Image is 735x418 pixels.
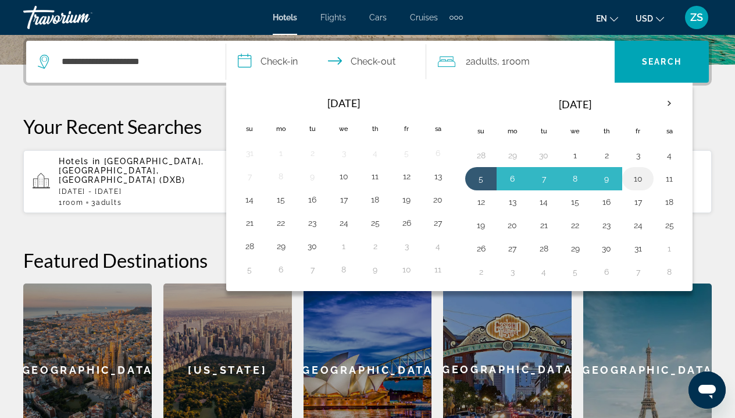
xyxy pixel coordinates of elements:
button: Day 23 [303,215,322,231]
span: Cruises [410,13,438,22]
button: Day 7 [303,261,322,278]
button: Day 12 [397,168,416,185]
button: Day 20 [503,217,522,233]
button: Day 10 [629,171,647,187]
button: Day 2 [303,145,322,161]
span: , 1 [497,54,530,70]
button: Day 1 [272,145,290,161]
a: Hotels [273,13,297,22]
span: Hotels in [59,157,101,166]
button: Day 16 [597,194,616,210]
button: Day 3 [503,264,522,280]
span: [GEOGRAPHIC_DATA], [GEOGRAPHIC_DATA], [GEOGRAPHIC_DATA] (DXB) [59,157,204,185]
div: Search widget [26,41,709,83]
button: Day 2 [597,147,616,164]
button: Day 28 [240,238,259,254]
p: Your Recent Searches [23,115,712,138]
button: Day 30 [597,240,616,257]
button: Day 17 [629,194,647,210]
button: Day 20 [429,192,447,208]
button: Day 30 [534,147,553,164]
button: Day 14 [240,192,259,208]
th: [DATE] [497,90,654,118]
button: Day 29 [272,238,290,254]
button: Day 27 [429,215,447,231]
span: ZS [690,12,703,23]
button: Day 6 [429,145,447,161]
button: Day 11 [660,171,679,187]
button: Day 23 [597,217,616,233]
button: Day 4 [366,145,384,161]
button: Day 21 [534,217,553,233]
span: Adults [470,56,497,67]
button: Extra navigation items [449,8,463,27]
button: Day 3 [629,147,647,164]
a: Travorium [23,2,140,33]
span: en [596,14,607,23]
a: Cars [369,13,387,22]
button: Day 18 [366,192,384,208]
th: [DATE] [265,90,422,116]
span: Room [63,199,84,207]
button: Next month [654,90,685,117]
button: Day 7 [240,168,259,185]
button: Day 8 [660,264,679,280]
p: [DATE] - [DATE] [59,187,236,196]
button: Day 28 [534,240,553,257]
span: Room [506,56,530,67]
span: Search [642,57,682,66]
button: Day 17 [334,192,353,208]
button: Day 6 [272,261,290,278]
iframe: Кнопка запуска окна обмена сообщениями [688,371,726,409]
button: Day 10 [334,168,353,185]
button: Travelers: 2 adults, 0 children [426,41,615,83]
button: Day 3 [397,238,416,254]
button: Day 27 [503,240,522,257]
button: Day 5 [397,145,416,161]
button: Change currency [636,10,664,27]
button: Day 15 [272,192,290,208]
button: Day 19 [472,217,490,233]
button: Day 7 [629,264,647,280]
button: Day 2 [472,264,490,280]
button: Day 29 [566,240,584,257]
button: Day 16 [303,192,322,208]
button: Day 11 [366,168,384,185]
button: Day 8 [272,168,290,185]
button: User Menu [682,5,712,30]
button: Day 31 [629,240,647,257]
button: Day 2 [366,238,384,254]
button: Change language [596,10,618,27]
span: Adults [96,199,122,207]
button: Check in and out dates [226,41,426,83]
button: Day 10 [397,261,416,278]
a: Flights [320,13,346,22]
button: Day 22 [272,215,290,231]
button: Day 12 [472,194,490,210]
button: Day 7 [534,171,553,187]
button: Day 24 [334,215,353,231]
button: Day 25 [366,215,384,231]
button: Day 5 [240,261,259,278]
button: Day 8 [566,171,584,187]
button: Day 14 [534,194,553,210]
button: Day 13 [429,168,447,185]
button: Day 1 [334,238,353,254]
button: Day 29 [503,147,522,164]
button: Day 25 [660,217,679,233]
button: Day 4 [429,238,447,254]
button: Day 24 [629,217,647,233]
span: USD [636,14,653,23]
button: Day 13 [503,194,522,210]
button: Day 31 [240,145,259,161]
button: Day 5 [566,264,584,280]
button: Day 15 [566,194,584,210]
button: Day 3 [334,145,353,161]
button: Day 8 [334,261,353,278]
button: Day 6 [597,264,616,280]
button: Day 9 [303,168,322,185]
button: Day 30 [303,238,322,254]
